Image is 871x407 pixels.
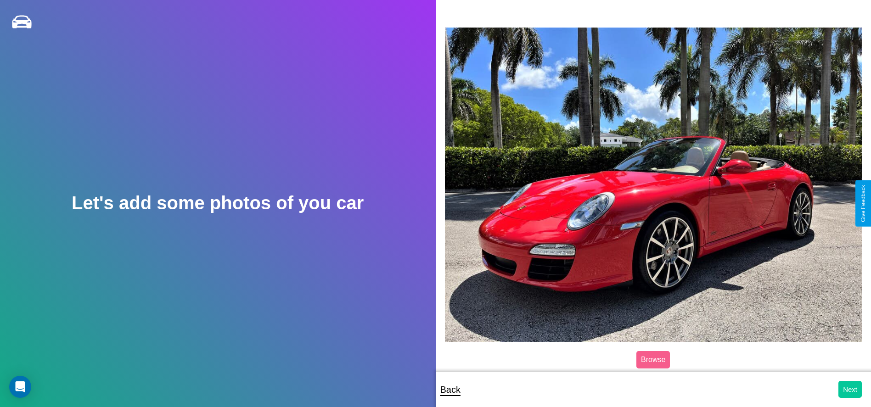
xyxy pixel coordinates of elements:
[445,28,862,342] img: posted
[860,185,866,222] div: Give Feedback
[72,193,364,213] h2: Let's add some photos of you car
[636,351,670,368] label: Browse
[440,381,461,398] p: Back
[838,381,862,398] button: Next
[9,376,31,398] div: Open Intercom Messenger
